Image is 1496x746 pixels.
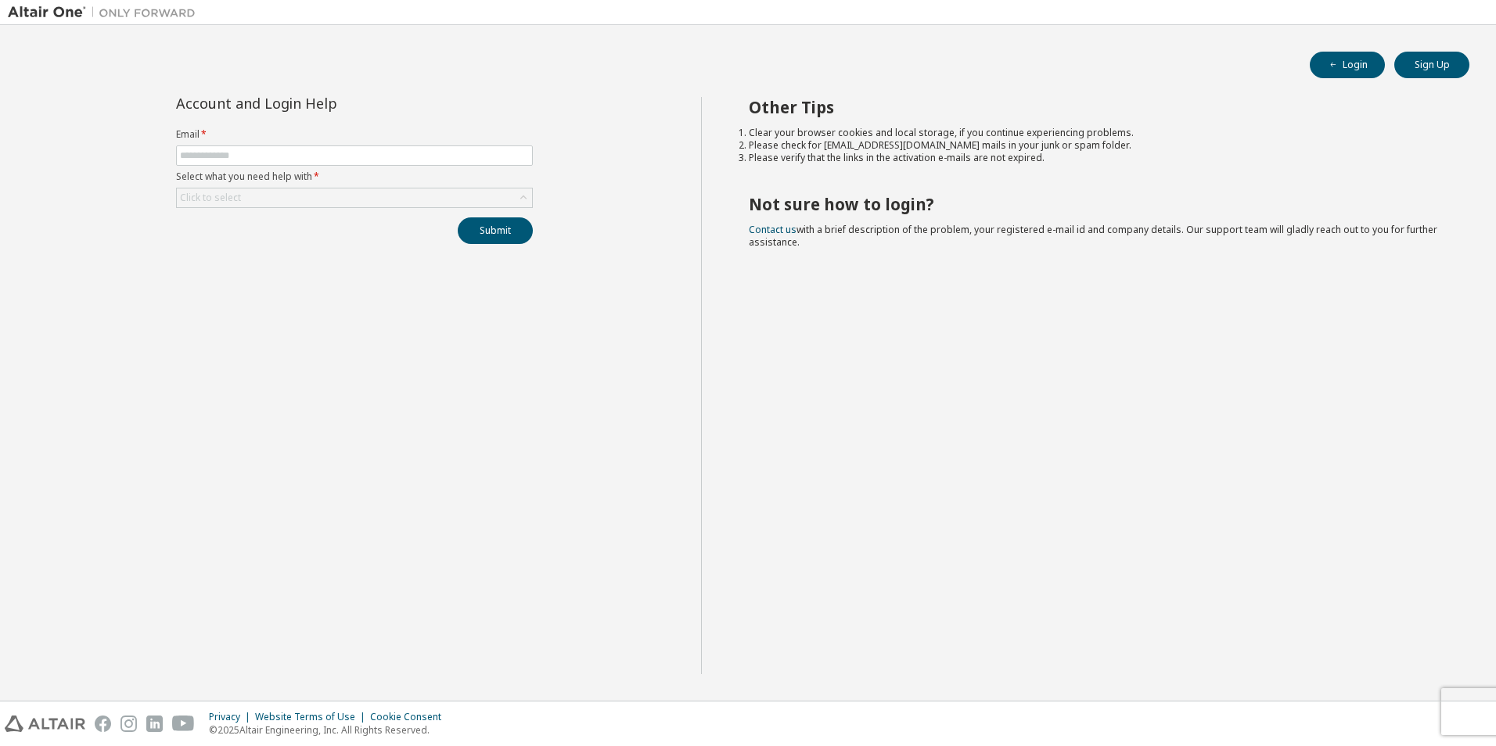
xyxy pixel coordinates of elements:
img: instagram.svg [120,716,137,732]
img: youtube.svg [172,716,195,732]
li: Please verify that the links in the activation e-mails are not expired. [749,152,1442,164]
img: Altair One [8,5,203,20]
h2: Not sure how to login? [749,194,1442,214]
img: facebook.svg [95,716,111,732]
div: Click to select [180,192,241,204]
h2: Other Tips [749,97,1442,117]
div: Click to select [177,188,532,207]
img: altair_logo.svg [5,716,85,732]
div: Cookie Consent [370,711,451,723]
span: with a brief description of the problem, your registered e-mail id and company details. Our suppo... [749,223,1437,249]
div: Account and Login Help [176,97,462,109]
button: Login [1310,52,1385,78]
div: Website Terms of Use [255,711,370,723]
a: Contact us [749,223,797,236]
img: linkedin.svg [146,716,163,732]
div: Privacy [209,711,255,723]
button: Sign Up [1394,52,1469,78]
p: © 2025 Altair Engineering, Inc. All Rights Reserved. [209,723,451,737]
label: Email [176,128,533,141]
button: Submit [458,217,533,244]
li: Please check for [EMAIL_ADDRESS][DOMAIN_NAME] mails in your junk or spam folder. [749,139,1442,152]
label: Select what you need help with [176,170,533,183]
li: Clear your browser cookies and local storage, if you continue experiencing problems. [749,127,1442,139]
